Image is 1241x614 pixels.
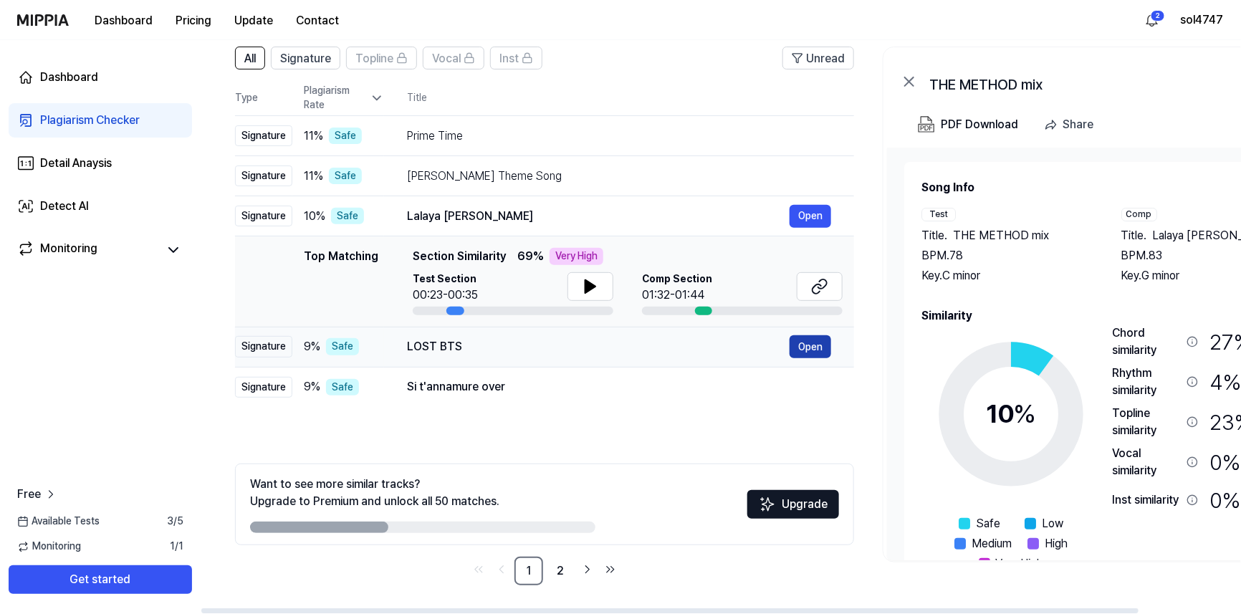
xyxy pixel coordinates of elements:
div: Signature [235,336,292,358]
div: Comp [1121,208,1157,221]
button: Inst [490,47,542,69]
a: Go to previous page [492,560,512,580]
div: Very High [550,248,603,265]
div: Safe [326,379,359,396]
span: 11 % [304,168,323,185]
button: Upgrade [747,490,839,519]
button: Vocal [423,47,484,69]
a: Dashboard [9,60,192,95]
a: Go to first page [469,560,489,580]
span: Test Section [413,272,478,287]
div: Signature [235,166,292,187]
button: Unread [782,47,854,69]
a: Go to next page [578,560,598,580]
div: Si t'annamure over [407,378,831,395]
div: 00:23-00:35 [413,287,478,304]
span: 3 / 5 [167,514,183,529]
div: Safe [329,128,362,145]
button: 알림2 [1141,9,1164,32]
span: 11 % [304,128,323,145]
button: Pricing [164,6,223,35]
button: sol4747 [1181,11,1224,29]
div: LOST BTS [407,338,790,355]
span: Safe [976,515,1000,532]
nav: pagination [235,557,854,585]
div: Share [1063,115,1093,134]
div: Want to see more similar tracks? Upgrade to Premium and unlock all 50 matches. [250,476,499,510]
div: Dashboard [40,69,98,86]
a: Go to last page [600,560,620,580]
span: Medium [972,535,1012,552]
button: Share [1038,110,1105,139]
a: Detect AI [9,189,192,224]
button: PDF Download [915,110,1021,139]
a: Free [17,486,58,503]
span: 1 / 1 [170,539,183,554]
span: Very High [996,555,1044,572]
div: Detect AI [40,198,89,215]
a: Monitoring [17,240,158,260]
div: BPM. 78 [921,247,1093,264]
span: Vocal [432,50,461,67]
div: Test [921,208,956,221]
div: Plagiarism Rate [304,84,384,112]
div: Monitoring [40,240,97,260]
span: 9 % [304,378,320,395]
div: Safe [329,168,362,185]
th: Title [407,81,854,115]
span: Available Tests [17,514,100,529]
div: PDF Download [941,115,1018,134]
div: Rhythm similarity [1112,365,1181,399]
div: Vocal similarity [1112,445,1181,479]
span: High [1045,535,1068,552]
div: Topline similarity [1112,405,1181,439]
div: THE METHOD mix [929,73,1216,90]
button: Get started [9,565,192,594]
span: Unread [806,50,845,67]
th: Type [235,81,292,116]
a: Plagiarism Checker [9,103,192,138]
a: 2 [546,557,575,585]
button: Topline [346,47,417,69]
a: SparklesUpgrade [747,502,839,516]
button: Open [790,335,831,358]
span: Free [17,486,41,503]
span: Topline [355,50,393,67]
span: Low [1042,515,1063,532]
button: Open [790,205,831,228]
img: PDF Download [918,116,935,133]
div: Lalaya [PERSON_NAME] [407,208,790,225]
div: Signature [235,125,292,147]
div: Chord similarity [1112,325,1181,359]
div: Prime Time [407,128,831,145]
span: Monitoring [17,539,81,554]
span: Title . [1121,227,1147,244]
a: Detail Anaysis [9,146,192,181]
a: Contact [284,6,350,35]
a: 1 [514,557,543,585]
span: Comp Section [642,272,712,287]
div: Signature [235,206,292,227]
span: Title . [921,227,947,244]
img: Sparkles [759,496,776,513]
img: logo [17,14,69,26]
button: Dashboard [83,6,164,35]
button: Signature [271,47,340,69]
div: Safe [326,338,359,355]
div: Safe [331,208,364,225]
div: Key. C minor [921,267,1093,284]
div: Plagiarism Checker [40,112,140,129]
div: Top Matching [304,248,378,315]
div: Detail Anaysis [40,155,112,172]
div: [PERSON_NAME] Theme Song [407,168,831,185]
span: Inst [499,50,519,67]
span: Signature [280,50,331,67]
button: All [235,47,265,69]
div: 10 [986,395,1036,433]
div: Signature [235,377,292,398]
span: THE METHOD mix [953,227,1049,244]
span: All [244,50,256,67]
